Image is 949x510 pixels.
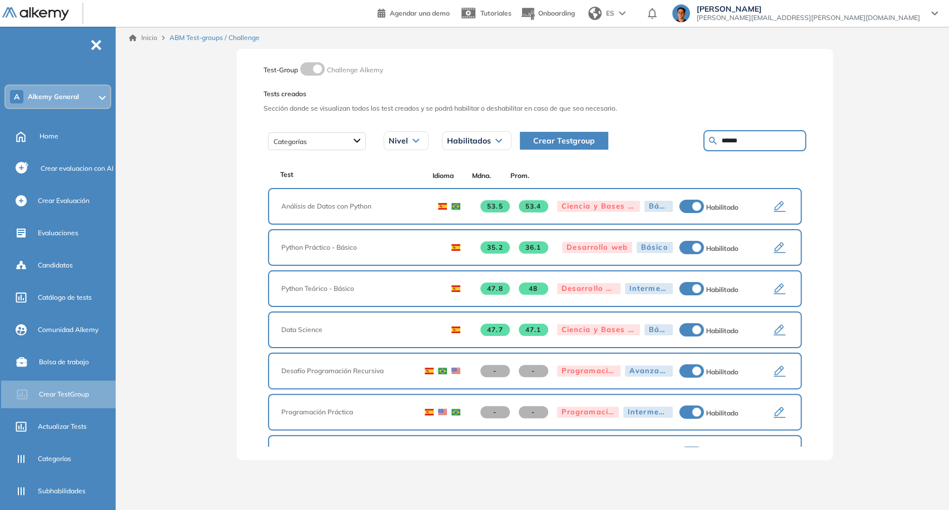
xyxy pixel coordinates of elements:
[438,203,447,210] img: ESP
[557,407,619,418] div: Programación
[706,244,738,252] span: Habilitado
[451,409,460,415] img: BRA
[533,135,595,147] span: Crear Testgroup
[424,171,463,181] span: Idioma
[447,136,491,145] span: Habilitados
[170,33,260,43] span: ABM Test-groups / Challenge
[519,406,548,418] span: -
[706,368,738,376] span: Habilitado
[588,7,602,20] img: world
[462,171,500,181] span: Mdna.
[480,283,510,295] span: 47.8
[451,203,460,210] img: BRA
[500,171,539,181] span: Prom.
[606,8,614,18] span: ES
[451,285,460,292] img: ESP
[451,326,460,333] img: ESP
[389,136,408,145] span: Nivel
[377,6,450,19] a: Agendar una demo
[706,285,738,294] span: Habilitado
[39,357,89,367] span: Bolsa de trabajo
[281,407,409,417] span: Programación Práctica
[390,9,450,17] span: Agendar una demo
[480,200,510,212] span: 53.5
[706,203,738,211] span: Habilitado
[520,2,575,26] button: Onboarding
[557,201,640,212] div: Ciencia y Bases de Datos
[14,92,19,101] span: A
[519,200,548,212] span: 53.4
[38,325,98,335] span: Comunidad Alkemy
[520,132,608,150] button: Crear Testgroup
[264,66,298,74] span: Test-Group
[644,324,673,335] div: Básico
[697,13,920,22] span: [PERSON_NAME][EMAIL_ADDRESS][PERSON_NAME][DOMAIN_NAME]
[264,103,806,113] span: Sección donde se visualizan todos los test creados y se podrá habilitar o deshabilitar en caso de...
[38,228,78,238] span: Evaluaciones
[327,66,383,74] span: Challenge Alkemy
[425,368,434,374] img: ESP
[451,368,460,374] img: USA
[625,365,673,377] div: Avanzado
[281,366,409,376] span: Desafío Programación Recursiva
[480,9,511,17] span: Tutoriales
[38,196,90,206] span: Crear Evaluación
[38,422,87,432] span: Actualizar Tests
[480,324,510,336] span: 47.7
[129,33,157,43] a: Inicio
[562,242,632,253] div: Desarrollo web
[538,9,575,17] span: Onboarding
[619,11,625,16] img: arrow
[281,325,436,335] span: Data Science
[2,7,69,21] img: Logo
[281,284,436,294] span: Python Teórico - Básico
[38,486,86,496] span: Subhabilidades
[625,283,673,294] div: Intermedio
[519,365,548,377] span: -
[706,326,738,335] span: Habilitado
[28,92,79,101] span: Alkemy General
[39,131,58,141] span: Home
[557,324,640,335] div: Ciencia y Bases de Datos
[438,368,447,374] img: BRA
[451,244,460,251] img: ESP
[637,242,673,253] div: Básico
[281,201,423,211] span: Análisis de Datos con Python
[39,389,89,399] span: Crear TestGroup
[623,407,673,418] div: Intermedio
[280,170,294,180] span: Test
[38,454,71,464] span: Categorías
[38,293,92,303] span: Catálogo de tests
[264,89,806,99] span: Tests creados
[697,4,920,13] span: [PERSON_NAME]
[480,241,510,254] span: 35.2
[281,242,436,252] span: Python Práctico - Básico
[519,324,548,336] span: 47.1
[644,201,673,212] div: Básico
[480,406,510,418] span: -
[425,409,434,415] img: ESP
[557,365,620,377] div: Programación
[557,283,620,294] div: Desarrollo web
[41,164,113,174] span: Crear evaluacion con AI
[519,241,548,254] span: 36.1
[38,260,73,270] span: Candidatos
[706,409,738,417] span: Habilitado
[519,283,548,295] span: 48
[480,365,510,377] span: -
[438,409,447,415] img: USA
